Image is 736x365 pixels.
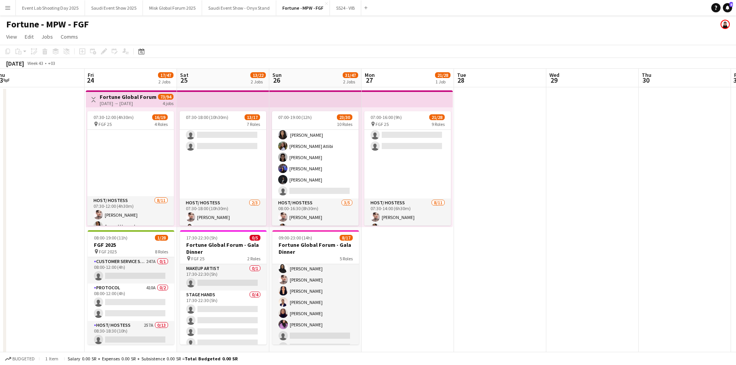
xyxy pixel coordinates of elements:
span: View [6,33,17,40]
a: 8 [723,3,732,12]
a: Comms [58,32,81,42]
button: Event Lab Shooting Day 2025 [16,0,85,15]
span: 8 [729,2,733,7]
h1: Fortune - MPW - FGF [6,19,89,30]
div: +03 [48,60,55,66]
span: Jobs [41,33,53,40]
span: Total Budgeted 0.00 SR [185,356,238,362]
button: Fortune - MPW - FGF [276,0,330,15]
button: Saudi Event Show 2025 [85,0,143,15]
a: Jobs [38,32,56,42]
span: 1 item [42,356,61,362]
span: Week 43 [25,60,45,66]
button: SS24 - VIB [330,0,361,15]
button: Misk Global Forum 2025 [143,0,202,15]
button: Budgeted [4,355,36,363]
app-user-avatar: Reem Al Shorafa [721,20,730,29]
a: View [3,32,20,42]
div: Salary 0.00 SR + Expenses 0.00 SR + Subsistence 0.00 SR = [68,356,238,362]
div: [DATE] [6,59,24,67]
span: Comms [61,33,78,40]
a: Edit [22,32,37,42]
button: Saudi Event Show - Onyx Stand [202,0,276,15]
span: Edit [25,33,34,40]
span: Budgeted [12,356,35,362]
